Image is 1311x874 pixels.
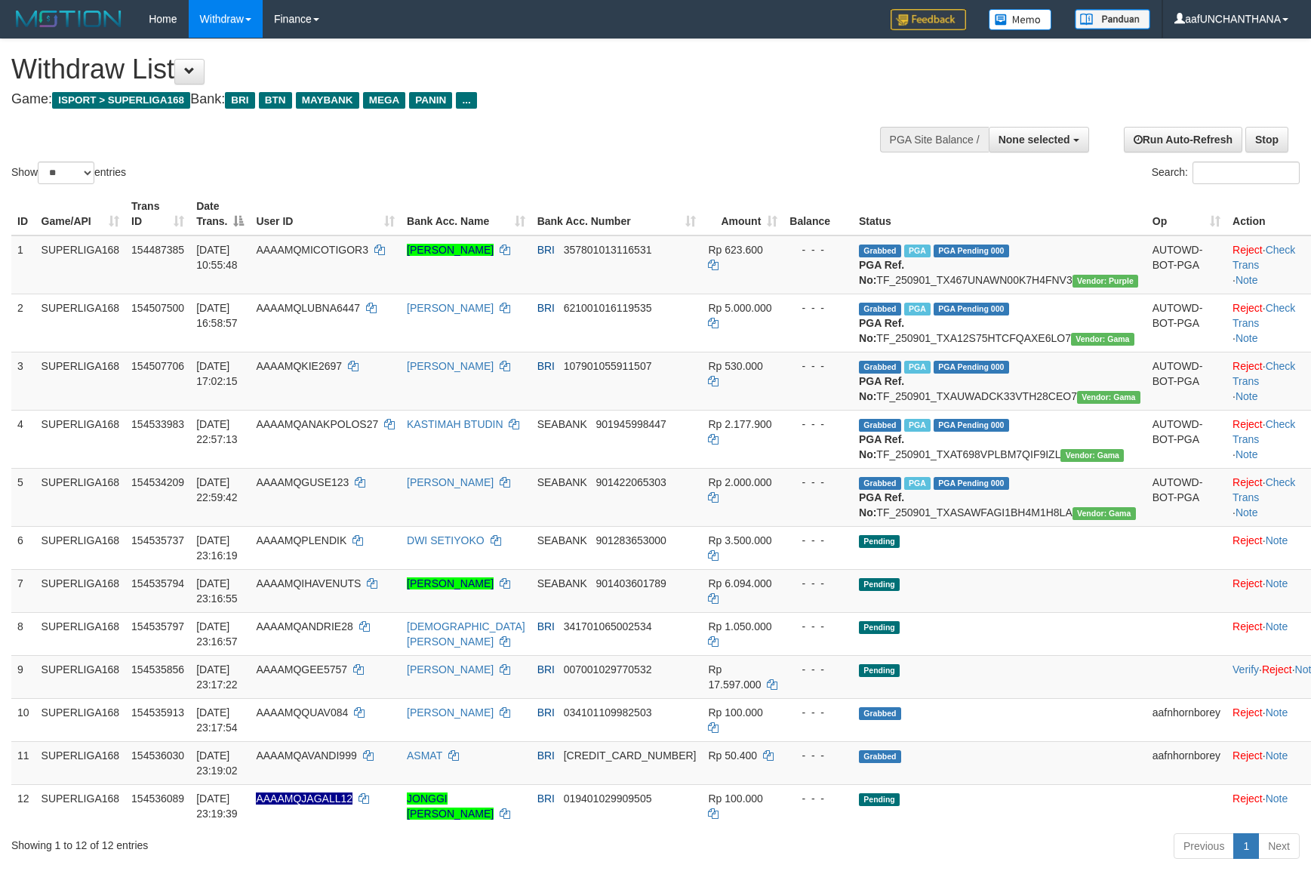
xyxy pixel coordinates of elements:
a: Stop [1245,127,1288,152]
h1: Withdraw List [11,54,859,85]
td: aafnhornborey [1146,741,1226,784]
span: PGA Pending [934,477,1009,490]
span: BRI [537,302,555,314]
div: - - - [789,475,847,490]
span: BRI [537,620,555,632]
button: None selected [989,127,1089,152]
img: Button%20Memo.svg [989,9,1052,30]
span: 154487385 [131,244,184,256]
div: - - - [789,300,847,315]
a: DWI SETIYOKO [407,534,485,546]
a: Note [1266,534,1288,546]
span: 154536030 [131,749,184,762]
span: Rp 3.500.000 [708,534,771,546]
span: Copy 357801013116531 to clipboard [564,244,652,256]
td: 5 [11,468,35,526]
td: SUPERLIGA168 [35,741,126,784]
span: SEABANK [537,476,587,488]
span: Marked by aafandaneth [904,245,931,257]
span: Grabbed [859,245,901,257]
input: Search: [1193,162,1300,184]
td: SUPERLIGA168 [35,612,126,655]
div: - - - [789,705,847,720]
td: SUPERLIGA168 [35,569,126,612]
img: MOTION_logo.png [11,8,126,30]
a: Check Trans [1233,244,1295,271]
a: Reject [1233,360,1263,372]
span: Copy 901283653000 to clipboard [595,534,666,546]
span: AAAAMQGUSE123 [256,476,349,488]
span: PGA Pending [934,245,1009,257]
div: PGA Site Balance / [880,127,989,152]
span: Marked by aafsoycanthlai [904,361,931,374]
span: Copy 901945998447 to clipboard [595,418,666,430]
span: Grabbed [859,477,901,490]
span: BRI [537,706,555,719]
a: Verify [1233,663,1259,676]
a: Check Trans [1233,476,1295,503]
a: Run Auto-Refresh [1124,127,1242,152]
span: Marked by aafchoeunmanni [904,477,931,490]
span: Copy 007001029770532 to clipboard [564,663,652,676]
td: AUTOWD-BOT-PGA [1146,235,1226,294]
b: PGA Ref. No: [859,317,904,344]
span: 154535737 [131,534,184,546]
span: [DATE] 23:19:02 [196,749,238,777]
th: Amount: activate to sort column ascending [702,192,783,235]
span: 154535913 [131,706,184,719]
td: 1 [11,235,35,294]
th: Game/API: activate to sort column ascending [35,192,126,235]
div: - - - [789,417,847,432]
span: AAAAMQGEE5757 [256,663,347,676]
span: AAAAMQPLENDIK [256,534,346,546]
span: Pending [859,535,900,548]
span: Vendor URL: https://trx31.1velocity.biz [1060,449,1124,462]
td: aafnhornborey [1146,698,1226,741]
span: Pending [859,664,900,677]
b: PGA Ref. No: [859,375,904,402]
td: SUPERLIGA168 [35,294,126,352]
label: Search: [1152,162,1300,184]
span: [DATE] 10:55:48 [196,244,238,271]
span: None selected [999,134,1070,146]
a: Note [1236,448,1258,460]
span: AAAAMQANAKPOLOS27 [256,418,378,430]
td: 9 [11,655,35,698]
a: Note [1266,706,1288,719]
span: Rp 100.000 [708,706,762,719]
span: Rp 623.600 [708,244,762,256]
span: ... [456,92,476,109]
b: PGA Ref. No: [859,491,904,519]
img: Feedback.jpg [891,9,966,30]
span: AAAAMQANDRIE28 [256,620,352,632]
th: Status [853,192,1146,235]
a: Reject [1233,706,1263,719]
a: Reject [1233,792,1263,805]
span: [DATE] 23:19:39 [196,792,238,820]
span: Pending [859,621,900,634]
a: Note [1266,577,1288,589]
span: [DATE] 23:16:57 [196,620,238,648]
td: 12 [11,784,35,827]
a: ASMAT [407,749,442,762]
span: Grabbed [859,303,901,315]
td: AUTOWD-BOT-PGA [1146,352,1226,410]
a: Reject [1233,244,1263,256]
span: [DATE] 22:59:42 [196,476,238,503]
span: BRI [537,792,555,805]
span: BRI [537,360,555,372]
h4: Game: Bank: [11,92,859,107]
a: Note [1266,792,1288,805]
span: MEGA [363,92,406,109]
span: 154533983 [131,418,184,430]
span: Rp 6.094.000 [708,577,771,589]
span: Nama rekening ada tanda titik/strip, harap diedit [256,792,352,805]
div: - - - [789,576,847,591]
span: 154535794 [131,577,184,589]
a: Reject [1233,418,1263,430]
div: - - - [789,619,847,634]
b: PGA Ref. No: [859,433,904,460]
span: Copy 019401029909505 to clipboard [564,792,652,805]
span: 154507706 [131,360,184,372]
span: Copy 901422065303 to clipboard [595,476,666,488]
